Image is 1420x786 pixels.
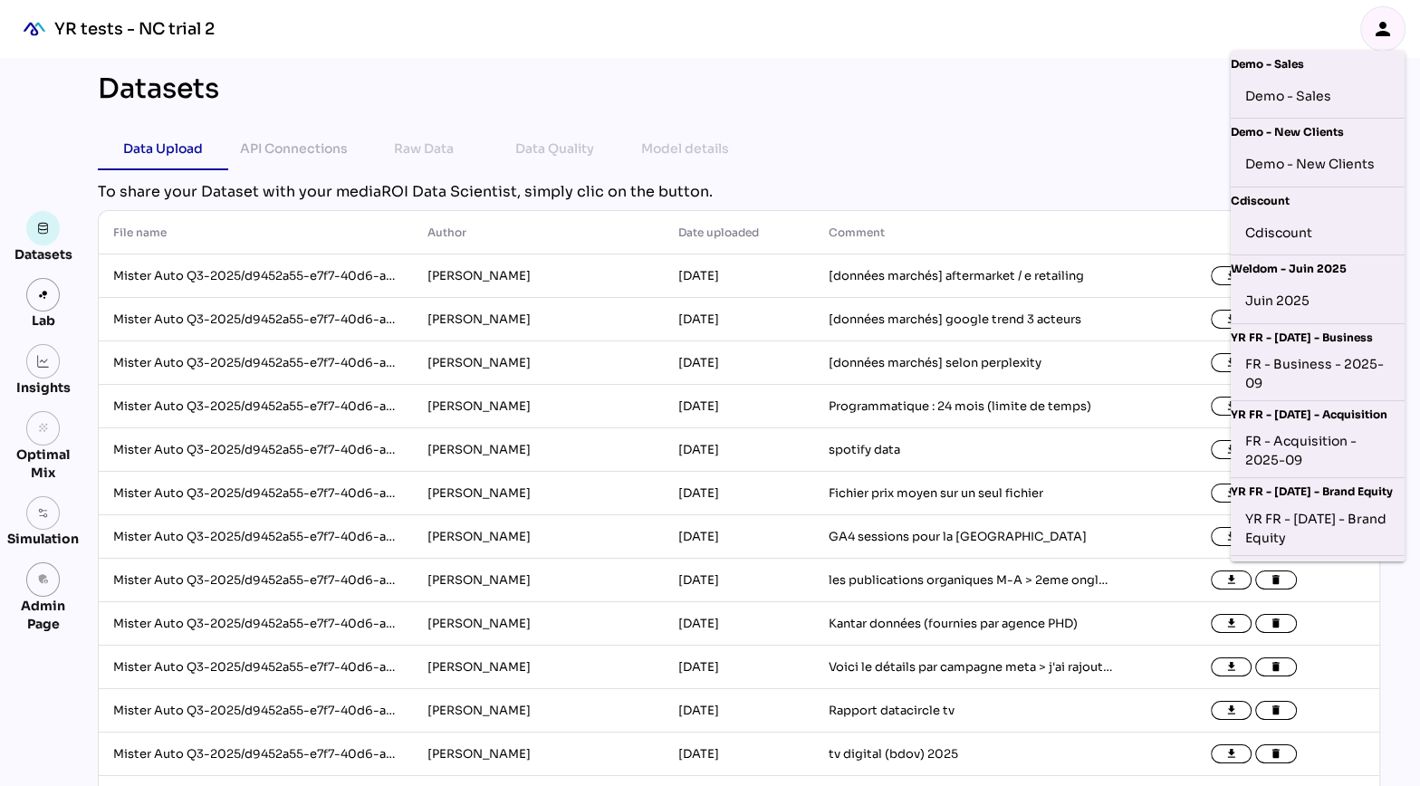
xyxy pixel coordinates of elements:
div: YR tests - NC trial 2 [54,18,215,40]
i: file_download [1225,748,1238,761]
div: FR - Business - 2025-09 [1245,355,1390,393]
div: Datasets [14,245,72,264]
div: YR FR - [DATE] - Brand Equity [1231,478,1405,502]
td: spotify data [814,428,1128,472]
td: Mister Auto Q3-2025/d9452a55-e7f7-40d6-aecb-d2e762a05175/Evolution journalière du prix de vente m... [99,472,413,515]
div: YR FR - [DATE] - Business [1231,324,1405,348]
td: [DATE] [664,298,814,341]
div: To share your Dataset with your mediaROI Data Scientist, simply clic on the button. [98,181,1380,203]
i: file_download [1225,487,1238,500]
td: les publications organiques M-A > 2eme onglet vers le spreadsheet car j'ai du bricoler ce fichier... [814,559,1128,602]
div: Weldom - Juin 2025 [1231,255,1405,279]
div: YR FR - [DATE] - Acquisition [1231,401,1405,425]
i: file_download [1225,574,1238,587]
div: Model details [641,138,729,159]
i: file_download [1225,313,1238,326]
i: file_download [1225,444,1238,456]
div: Datasets [98,72,219,105]
i: admin_panel_settings [37,573,50,586]
th: Author [413,211,664,254]
div: Cdiscount [1245,218,1390,247]
i: file_download [1225,618,1238,630]
i: file_download [1225,661,1238,674]
div: Insights [16,379,71,397]
div: Juin 2025 [1245,287,1390,316]
td: [DATE] [664,341,814,385]
td: [DATE] [664,602,814,646]
td: [PERSON_NAME] [413,602,664,646]
div: Lab [24,312,63,330]
i: grain [37,422,50,435]
td: Mister Auto Q3-2025/d9452a55-e7f7-40d6-aecb-d2e762a05175/spotify_mmm_data.xlsx [99,428,413,472]
td: Mister Auto Q3-2025/d9452a55-e7f7-40d6-aecb-d2e762a05175/M-A-FB-ADS-2022-Campagnes-[DATE]-[DATE] ... [99,646,413,689]
div: FR - Acquisition - 2025-09 [1245,432,1390,470]
td: [PERSON_NAME] [413,254,664,298]
td: Programmatique : 24 mois (limite de temps) [814,385,1128,428]
div: La Centrale - Mai 2025 [1231,556,1405,580]
div: Simulation [7,530,79,548]
i: delete [1270,574,1282,587]
td: Mister Auto Q3-2025/d9452a55-e7f7-40d6-aecb-d2e762a05175/Kantar_Conccurence Mister-Auto Oct [DATE... [99,602,413,646]
th: Date uploaded [664,211,814,254]
i: file_download [1225,400,1238,413]
div: Cdiscount [1231,187,1405,211]
td: [DATE] [664,385,814,428]
td: [PERSON_NAME] [413,733,664,776]
td: [PERSON_NAME] [413,341,664,385]
td: [données marchés] aftermarket / e retailing [814,254,1128,298]
div: Demo - New Clients [1231,119,1405,142]
img: graph.svg [37,355,50,368]
td: [PERSON_NAME] [413,689,664,733]
td: [DATE] [664,559,814,602]
td: [DATE] [664,428,814,472]
i: delete [1270,618,1282,630]
td: Mister Auto Q3-2025/d9452a55-e7f7-40d6-aecb-d2e762a05175/perplexity_données marché.pdf [99,341,413,385]
i: file_download [1225,531,1238,543]
th: File name [99,211,413,254]
i: person [1372,18,1394,40]
td: [données marchés] google trend 3 acteurs [814,298,1128,341]
td: Mister Auto Q3-2025/d9452a55-e7f7-40d6-aecb-d2e762a05175/Youtube_détails investissement 23-25.xlsx [99,689,413,733]
td: Mister Auto Q3-2025/d9452a55-e7f7-40d6-aecb-d2e762a05175/programmatique_24 months_DV360_FR.xlsx [99,385,413,428]
td: [PERSON_NAME] [413,515,664,559]
div: Admin Page [7,597,79,633]
img: lab.svg [37,289,50,302]
div: Demo - Sales [1245,81,1390,110]
i: delete [1270,748,1282,761]
td: [DATE] [664,254,814,298]
td: Fichier prix moyen sur un seul fichier [814,472,1128,515]
td: Mister Auto Q3-2025/d9452a55-e7f7-40d6-aecb-d2e762a05175/FR_GA4_sessions.csv [99,515,413,559]
th: Comment [814,211,1128,254]
td: [DATE] [664,472,814,515]
div: API Connections [240,138,348,159]
td: [DATE] [664,646,814,689]
div: Data Upload [123,138,203,159]
td: [PERSON_NAME] [413,385,664,428]
td: Kantar données (fournies par agence PHD) [814,602,1128,646]
td: [PERSON_NAME] [413,472,664,515]
i: file_download [1225,357,1238,369]
td: tv digital (bdov) 2025 [814,733,1128,776]
div: mediaROI [14,9,54,49]
td: [PERSON_NAME] [413,428,664,472]
div: Raw Data [394,138,454,159]
i: delete [1270,661,1282,674]
td: Mister Auto Q3-2025/d9452a55-e7f7-40d6-aecb-d2e762a05175/google_trends.png [99,298,413,341]
td: [PERSON_NAME] [413,646,664,689]
div: Demo - Sales [1231,51,1405,74]
div: Demo - New Clients [1245,150,1390,179]
img: settings.svg [37,507,50,520]
td: [PERSON_NAME] [413,298,664,341]
td: [PERSON_NAME] [413,559,664,602]
td: Mister Auto Q3-2025/d9452a55-e7f7-40d6-aecb-d2e762a05175/Facebook _ insta publication Mister auto... [99,559,413,602]
i: file_download [1225,270,1238,283]
td: [données marchés] selon perplexity [814,341,1128,385]
i: file_download [1225,705,1238,717]
th: Actions [1128,211,1379,254]
div: Optimal Mix [7,446,79,482]
td: [DATE] [664,733,814,776]
td: Mister Auto Q3-2025/d9452a55-e7f7-40d6-aecb-d2e762a05175/bdov_global_détails.xlsx [99,733,413,776]
td: [DATE] [664,515,814,559]
div: Data Quality [515,138,594,159]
